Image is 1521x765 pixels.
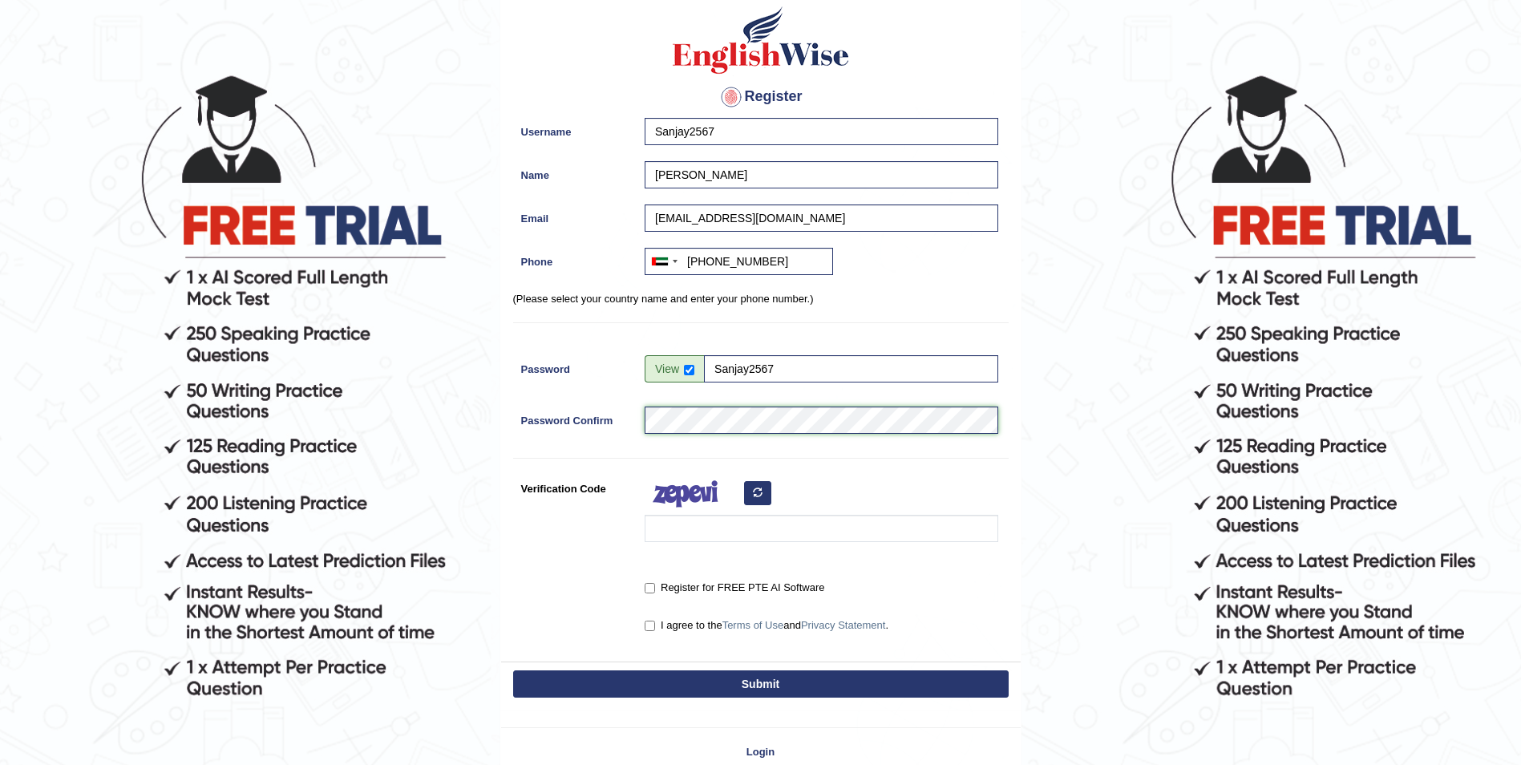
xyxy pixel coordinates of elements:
[513,248,637,269] label: Phone
[513,291,1009,306] p: (Please select your country name and enter your phone number.)
[645,583,655,593] input: Register for FREE PTE AI Software
[645,249,682,274] div: United Arab Emirates (‫الإمارات العربية المتحدة‬‎): +971
[645,621,655,631] input: I agree to theTerms of UseandPrivacy Statement.
[645,580,824,596] label: Register for FREE PTE AI Software
[513,355,637,377] label: Password
[722,619,784,631] a: Terms of Use
[669,4,852,76] img: Logo of English Wise create a new account for intelligent practice with AI
[801,619,886,631] a: Privacy Statement
[684,365,694,375] input: Show/Hide Password
[645,248,833,275] input: +971 50 123 4567
[645,617,888,633] label: I agree to the and .
[513,407,637,428] label: Password Confirm
[513,84,1009,110] h4: Register
[513,118,637,140] label: Username
[513,161,637,183] label: Name
[501,744,1021,759] a: Login
[513,475,637,496] label: Verification Code
[513,204,637,226] label: Email
[513,670,1009,698] button: Submit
